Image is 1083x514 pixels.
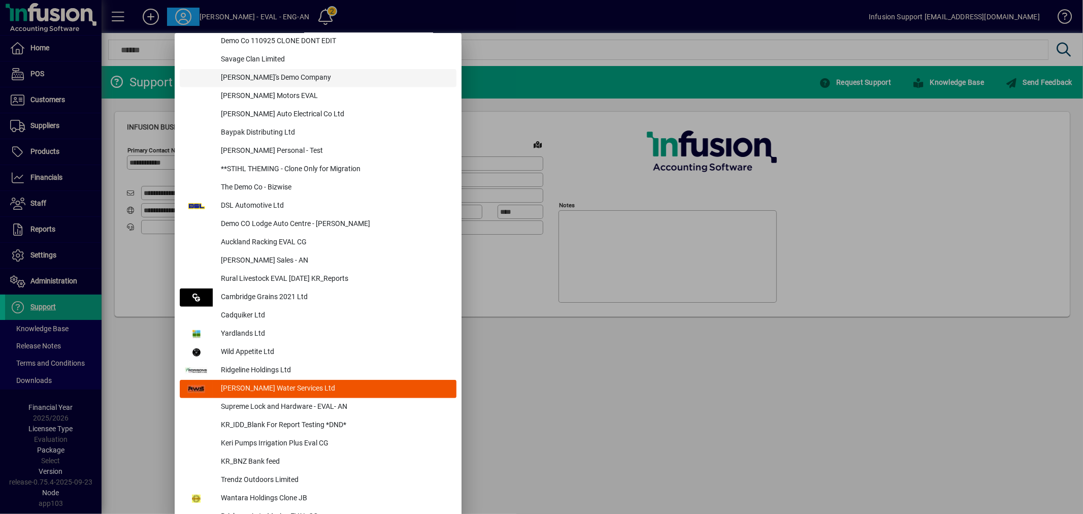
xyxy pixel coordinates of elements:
div: [PERSON_NAME] Sales - AN [213,252,456,270]
button: Cadquiker Ltd [180,307,456,325]
button: The Demo Co - Bizwise [180,179,456,197]
div: Trendz Outdoors Limited [213,471,456,490]
div: KR_IDD_Blank For Report Testing *DND* [213,416,456,435]
div: Auckland Racking EVAL CG [213,234,456,252]
button: Cambridge Grains 2021 Ltd [180,288,456,307]
div: Ridgeline Holdings Ltd [213,362,456,380]
button: Rural Livestock EVAL [DATE] KR_Reports [180,270,456,288]
div: [PERSON_NAME] Motors EVAL [213,87,456,106]
button: Ridgeline Holdings Ltd [180,362,456,380]
div: Demo CO Lodge Auto Centre - [PERSON_NAME] [213,215,456,234]
div: [PERSON_NAME] Auto Electrical Co Ltd [213,106,456,124]
div: Keri Pumps Irrigation Plus Eval CG [213,435,456,453]
button: KR_IDD_Blank For Report Testing *DND* [180,416,456,435]
button: [PERSON_NAME] Personal - Test [180,142,456,160]
button: [PERSON_NAME]'s Demo Company [180,69,456,87]
div: Baypak Distributing Ltd [213,124,456,142]
div: KR_BNZ Bank feed [213,453,456,471]
button: [PERSON_NAME] Motors EVAL [180,87,456,106]
div: [PERSON_NAME]'s Demo Company [213,69,456,87]
div: Cadquiker Ltd [213,307,456,325]
div: Savage Clan Limited [213,51,456,69]
div: Wantara Holdings Clone JB [213,490,456,508]
div: Supreme Lock and Hardware - EVAL- AN [213,398,456,416]
button: Trendz Outdoors Limited [180,471,456,490]
button: KR_BNZ Bank feed [180,453,456,471]
div: **STIHL THEMING - Clone Only for Migration [213,160,456,179]
button: Supreme Lock and Hardware - EVAL- AN [180,398,456,416]
button: [PERSON_NAME] Water Services Ltd [180,380,456,398]
div: Rural Livestock EVAL [DATE] KR_Reports [213,270,456,288]
button: [PERSON_NAME] Sales - AN [180,252,456,270]
button: Yardlands Ltd [180,325,456,343]
div: The Demo Co - Bizwise [213,179,456,197]
button: **STIHL THEMING - Clone Only for Migration [180,160,456,179]
button: Baypak Distributing Ltd [180,124,456,142]
div: Yardlands Ltd [213,325,456,343]
button: Wild Appetite Ltd [180,343,456,362]
button: Keri Pumps Irrigation Plus Eval CG [180,435,456,453]
button: Savage Clan Limited [180,51,456,69]
button: DSL Automotive Ltd [180,197,456,215]
button: Demo CO Lodge Auto Centre - [PERSON_NAME] [180,215,456,234]
button: Demo Co 110925 CLONE DONT EDIT [180,33,456,51]
button: Wantara Holdings Clone JB [180,490,456,508]
div: [PERSON_NAME] Water Services Ltd [213,380,456,398]
div: [PERSON_NAME] Personal - Test [213,142,456,160]
button: Auckland Racking EVAL CG [180,234,456,252]
div: Cambridge Grains 2021 Ltd [213,288,456,307]
div: Demo Co 110925 CLONE DONT EDIT [213,33,456,51]
div: Wild Appetite Ltd [213,343,456,362]
button: [PERSON_NAME] Auto Electrical Co Ltd [180,106,456,124]
div: DSL Automotive Ltd [213,197,456,215]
